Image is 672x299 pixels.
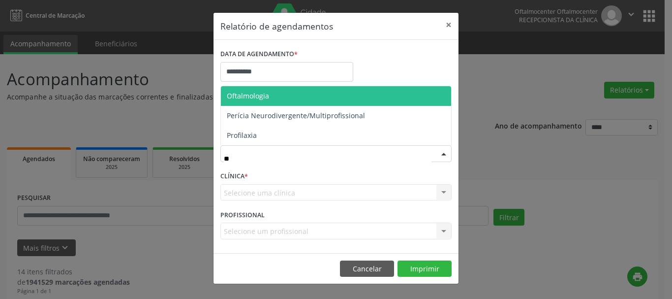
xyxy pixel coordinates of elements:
label: CLÍNICA [220,169,248,184]
label: DATA DE AGENDAMENTO [220,47,298,62]
span: Profilaxia [227,131,257,140]
button: Imprimir [397,261,452,277]
label: PROFISSIONAL [220,207,265,223]
span: Oftalmologia [227,91,269,100]
button: Cancelar [340,261,394,277]
h5: Relatório de agendamentos [220,20,333,33]
button: Close [439,13,458,37]
span: Perícia Neurodivergente/Multiprofissional [227,111,365,120]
